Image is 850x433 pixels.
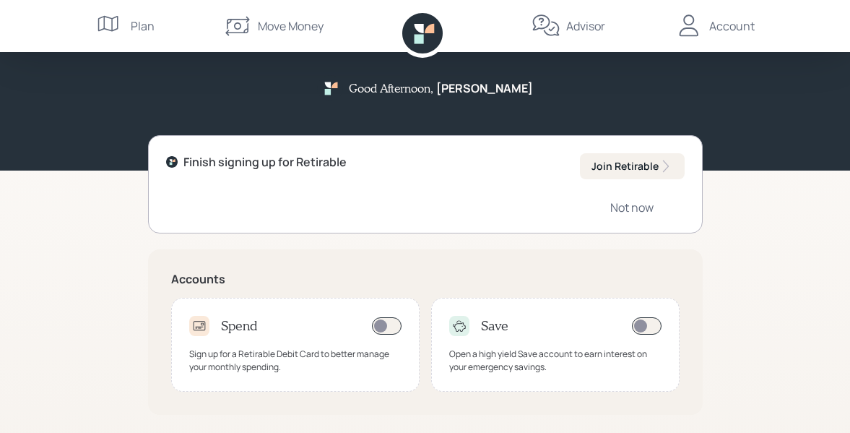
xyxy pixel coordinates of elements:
[580,153,685,179] button: Join Retirable
[171,273,680,286] h5: Accounts
[481,318,508,334] h4: Save
[349,81,433,95] h5: Good Afternoon ,
[566,17,605,35] div: Advisor
[436,82,533,95] h5: [PERSON_NAME]
[591,159,673,173] div: Join Retirable
[449,348,662,374] div: Open a high yield Save account to earn interest on your emergency savings.
[709,17,755,35] div: Account
[183,153,347,171] div: Finish signing up for Retirable
[221,318,258,334] h4: Spend
[258,17,324,35] div: Move Money
[131,17,155,35] div: Plan
[189,348,402,374] div: Sign up for a Retirable Debit Card to better manage your monthly spending.
[610,200,654,215] div: Not now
